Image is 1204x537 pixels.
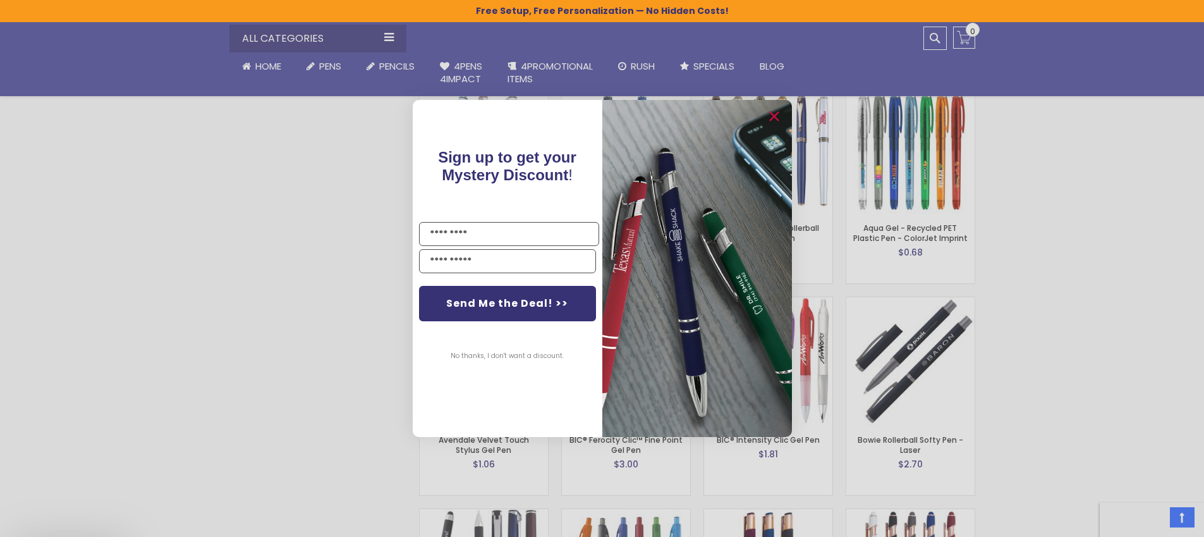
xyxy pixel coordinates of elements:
[602,100,792,437] img: 081b18bf-2f98-4675-a917-09431eb06994.jpeg
[419,249,596,273] input: YOUR EMAIL
[444,340,570,372] button: No thanks, I don't want a discount.
[438,149,576,183] span: Sign up to get your Mystery Discount
[419,286,596,321] button: Send Me the Deal! >>
[1100,503,1204,537] iframe: Google Customer Reviews
[438,149,576,183] span: !
[764,106,784,127] button: Close dialog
